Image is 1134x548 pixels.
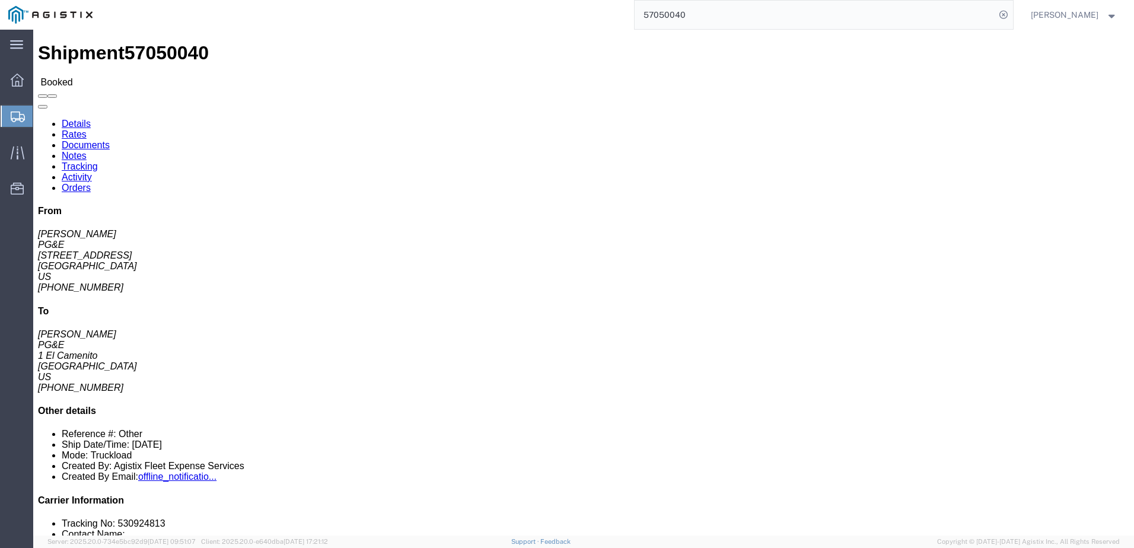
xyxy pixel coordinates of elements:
span: [DATE] 09:51:07 [148,538,196,545]
span: [DATE] 17:21:12 [283,538,328,545]
span: Client: 2025.20.0-e640dba [201,538,328,545]
input: Search for shipment number, reference number [635,1,995,29]
span: Copyright © [DATE]-[DATE] Agistix Inc., All Rights Reserved [937,537,1120,547]
a: Support [511,538,541,545]
span: Server: 2025.20.0-734e5bc92d9 [47,538,196,545]
span: Deni Smith [1031,8,1098,21]
iframe: FS Legacy Container [33,30,1134,536]
a: Feedback [540,538,571,545]
button: [PERSON_NAME] [1030,8,1118,22]
img: logo [8,6,93,24]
